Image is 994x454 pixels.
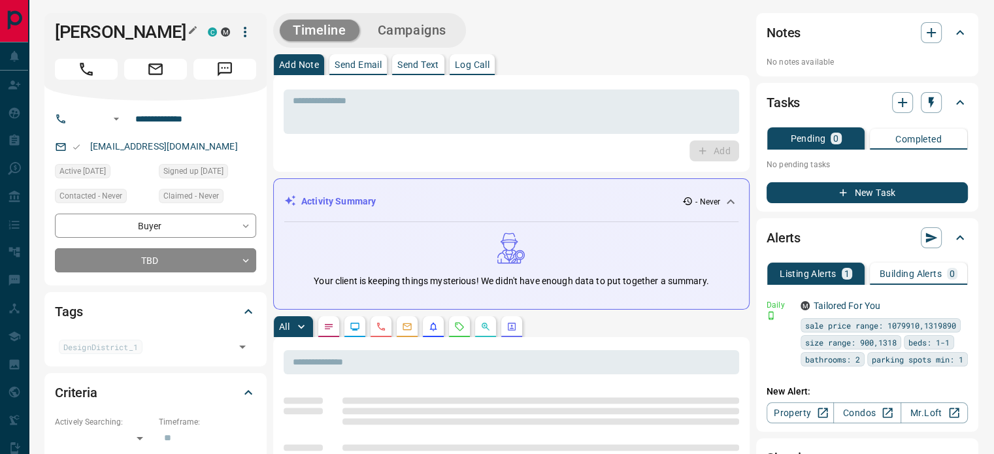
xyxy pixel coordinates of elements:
[767,155,968,174] p: No pending tasks
[790,134,825,143] p: Pending
[814,300,880,311] a: Tailored For You
[163,165,224,178] span: Signed up [DATE]
[55,22,188,42] h1: [PERSON_NAME]
[767,87,968,118] div: Tasks
[159,416,256,428] p: Timeframe:
[767,92,800,113] h2: Tasks
[159,164,256,182] div: Sat Dec 29 2012
[323,321,334,332] svg: Notes
[376,321,386,332] svg: Calls
[767,311,776,320] svg: Push Notification Only
[59,189,122,203] span: Contacted - Never
[455,60,489,69] p: Log Call
[90,141,238,152] a: [EMAIL_ADDRESS][DOMAIN_NAME]
[124,59,187,80] span: Email
[279,60,319,69] p: Add Note
[314,274,708,288] p: Your client is keeping things mysterious! We didn't have enough data to put together a summary.
[506,321,517,332] svg: Agent Actions
[950,269,955,278] p: 0
[397,60,439,69] p: Send Text
[767,385,968,398] p: New Alert:
[767,402,834,423] a: Property
[428,321,439,332] svg: Listing Alerts
[895,135,942,144] p: Completed
[163,189,219,203] span: Claimed - Never
[221,27,230,37] div: mrloft.ca
[833,134,838,143] p: 0
[801,301,810,310] div: mrloft.ca
[350,321,360,332] svg: Lead Browsing Activity
[833,402,901,423] a: Condos
[55,59,118,80] span: Call
[72,142,81,152] svg: Email Valid
[402,321,412,332] svg: Emails
[767,17,968,48] div: Notes
[454,321,465,332] svg: Requests
[59,165,106,178] span: Active [DATE]
[767,222,968,253] div: Alerts
[480,321,491,332] svg: Opportunities
[193,59,256,80] span: Message
[805,319,956,332] span: sale price range: 1079910,1319890
[872,353,963,366] span: parking spots min: 1
[55,164,152,182] div: Thu Jan 06 2022
[55,382,97,403] h2: Criteria
[55,301,82,322] h2: Tags
[880,269,942,278] p: Building Alerts
[908,336,950,349] span: beds: 1-1
[767,22,801,43] h2: Notes
[365,20,459,41] button: Campaigns
[901,402,968,423] a: Mr.Loft
[301,195,376,208] p: Activity Summary
[55,377,256,408] div: Criteria
[767,56,968,68] p: No notes available
[108,111,124,127] button: Open
[284,189,738,214] div: Activity Summary- Never
[805,353,860,366] span: bathrooms: 2
[780,269,837,278] p: Listing Alerts
[335,60,382,69] p: Send Email
[844,269,850,278] p: 1
[55,214,256,238] div: Buyer
[767,299,793,311] p: Daily
[279,322,290,331] p: All
[208,27,217,37] div: condos.ca
[767,227,801,248] h2: Alerts
[233,338,252,356] button: Open
[695,196,720,208] p: - Never
[55,296,256,327] div: Tags
[767,182,968,203] button: New Task
[805,336,897,349] span: size range: 900,1318
[280,20,359,41] button: Timeline
[55,416,152,428] p: Actively Searching:
[55,248,256,272] div: TBD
